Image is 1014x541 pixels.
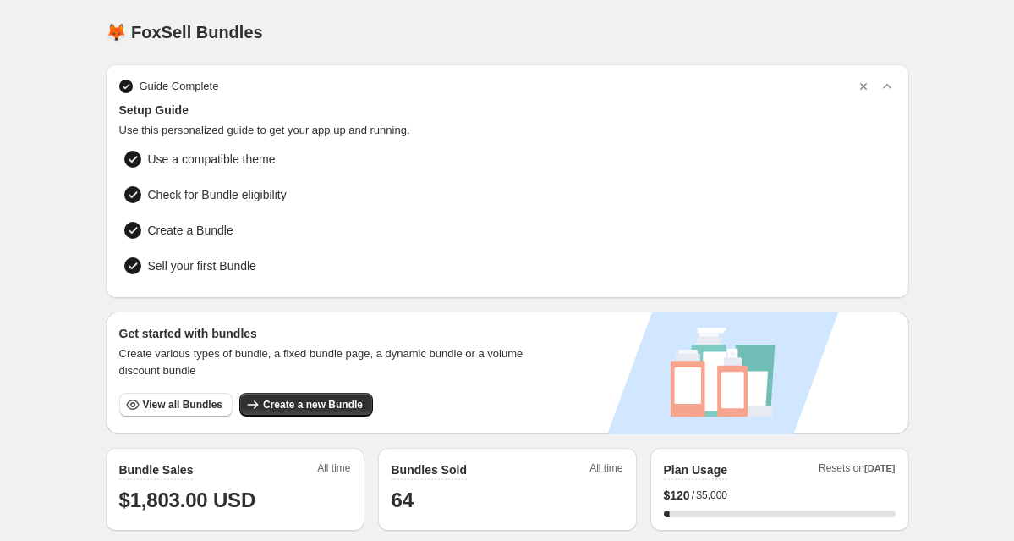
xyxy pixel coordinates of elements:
h2: Bundle Sales [119,461,194,478]
h3: Get started with bundles [119,325,540,342]
h1: 64 [392,487,623,514]
h2: Plan Usage [664,461,727,478]
span: [DATE] [864,463,895,473]
span: Create a Bundle [148,222,233,239]
span: $5,000 [696,489,727,502]
span: Check for Bundle eligibility [148,186,287,203]
h1: $1,803.00 USD [119,487,351,514]
span: Create a new Bundle [263,398,363,411]
span: View all Bundles [143,398,222,411]
button: Create a new Bundle [239,393,373,417]
span: Sell your first Bundle [148,257,256,274]
div: / [664,487,896,504]
h1: 🦊 FoxSell Bundles [106,22,263,42]
h2: Bundles Sold [392,461,467,478]
span: Use a compatible theme [148,151,276,168]
span: All time [317,461,350,480]
span: Resets on [819,461,896,480]
button: View all Bundles [119,393,233,417]
span: Use this personalized guide to get your app up and running. [119,122,896,139]
span: All time [589,461,622,480]
span: Create various types of bundle, a fixed bundle page, a dynamic bundle or a volume discount bundle [119,345,540,379]
span: Guide Complete [140,78,219,95]
span: Setup Guide [119,102,896,119]
span: $ 120 [664,487,690,504]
